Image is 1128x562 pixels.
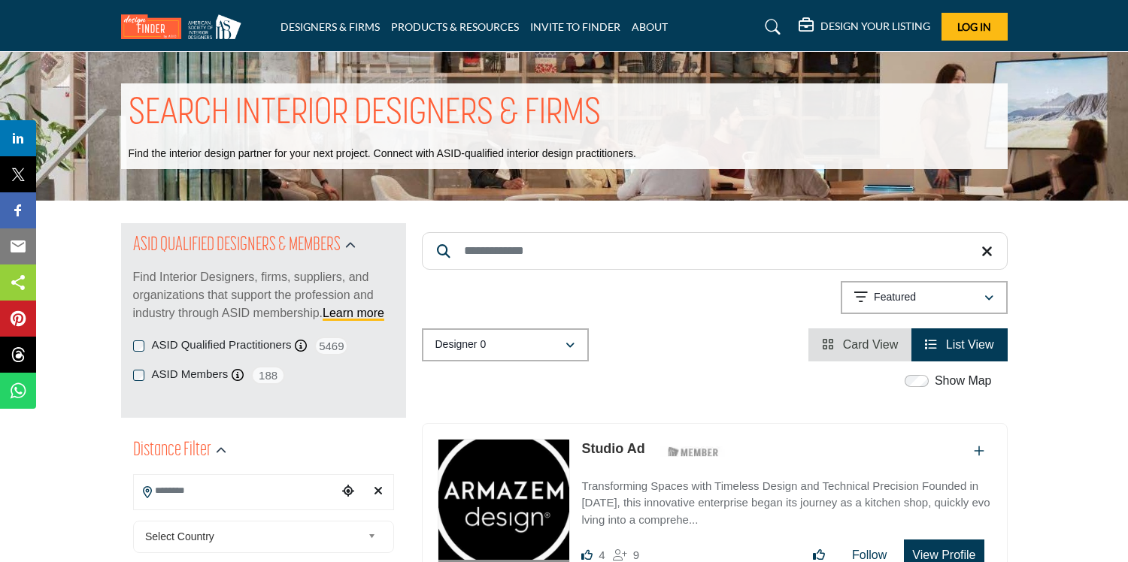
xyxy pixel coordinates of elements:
[925,338,993,351] a: View List
[145,527,362,545] span: Select Country
[633,548,639,561] span: 9
[438,440,570,560] img: Studio Ad
[843,338,899,351] span: Card View
[942,13,1008,41] button: Log In
[314,337,348,355] span: 5469
[422,328,589,361] button: Designer 0
[134,476,337,506] input: Search Location
[129,91,601,137] h1: SEARCH INTERIOR DESIGNERS & FIRMS
[581,439,644,459] p: Studio Ad
[957,20,991,33] span: Log In
[581,441,644,456] a: Studio Ad
[808,328,911,361] li: Card View
[422,232,1008,270] input: Search Keyword
[367,476,390,508] div: Clear search location
[911,328,1007,361] li: List View
[799,18,930,36] div: DESIGN YOUR LISTING
[133,268,394,322] p: Find Interior Designers, firms, suppliers, and organizations that support the profession and indu...
[974,445,984,458] a: Add To List
[581,469,991,529] a: Transforming Spaces with Timeless Design and Technical Precision Founded in [DATE], this innovati...
[841,281,1008,314] button: Featured
[581,549,593,560] i: Likes
[152,366,229,383] label: ASID Members
[660,443,727,461] img: ASID Members Badge Icon
[337,476,359,508] div: Choose your current location
[121,14,249,39] img: Site Logo
[323,307,384,319] a: Learn more
[391,20,519,33] a: PRODUCTS & RESOURCES
[133,437,211,464] h2: Distance Filter
[133,370,144,381] input: ASID Members checkbox
[632,20,668,33] a: ABOUT
[599,548,605,561] span: 4
[129,147,636,162] p: Find the interior design partner for your next project. Connect with ASID-qualified interior desi...
[820,20,930,33] h5: DESIGN YOUR LISTING
[822,338,898,351] a: View Card
[280,20,380,33] a: DESIGNERS & FIRMS
[946,338,994,351] span: List View
[530,20,620,33] a: INVITE TO FINDER
[251,366,285,385] span: 188
[750,15,790,39] a: Search
[935,372,992,390] label: Show Map
[133,232,341,259] h2: ASID QUALIFIED DESIGNERS & MEMBERS
[581,478,991,529] p: Transforming Spaces with Timeless Design and Technical Precision Founded in [DATE], this innovati...
[874,290,916,305] p: Featured
[435,337,487,352] p: Designer 0
[133,340,144,352] input: ASID Qualified Practitioners checkbox
[152,337,292,354] label: ASID Qualified Practitioners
